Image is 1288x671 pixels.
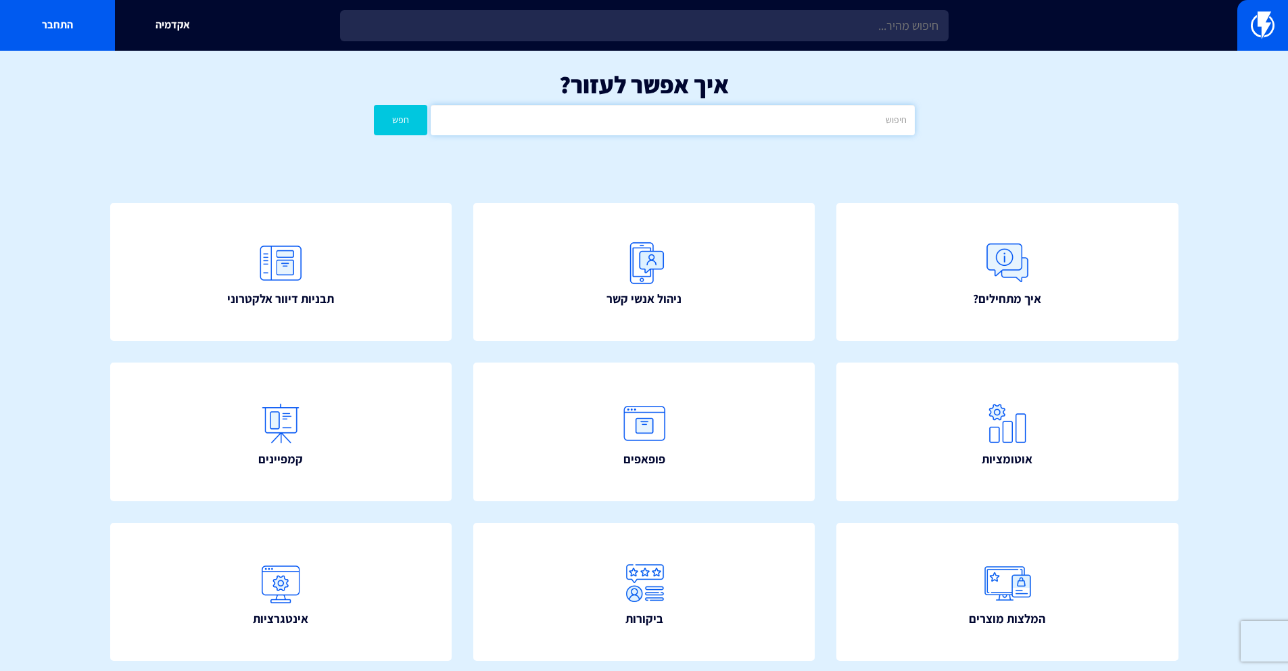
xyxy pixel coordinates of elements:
h1: איך אפשר לעזור? [20,71,1268,98]
input: חיפוש [431,105,914,135]
a: ביקורות [473,523,815,662]
a: תבניות דיוור אלקטרוני [110,203,452,342]
a: ניהול אנשי קשר [473,203,815,342]
a: פופאפים [473,363,815,501]
span: תבניות דיוור אלקטרוני [227,290,334,308]
span: ביקורות [625,610,663,628]
a: איך מתחילים? [836,203,1178,342]
input: חיפוש מהיר... [340,10,949,41]
span: המלצות מוצרים [969,610,1045,628]
a: קמפיינים [110,363,452,501]
a: המלצות מוצרים [836,523,1178,662]
a: אינטגרציות [110,523,452,662]
a: אוטומציות [836,363,1178,501]
button: חפש [374,105,428,135]
span: אינטגרציות [253,610,308,628]
span: איך מתחילים? [973,290,1041,308]
span: אוטומציות [982,450,1032,468]
span: ניהול אנשי קשר [606,290,682,308]
span: פופאפים [623,450,665,468]
span: קמפיינים [258,450,303,468]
